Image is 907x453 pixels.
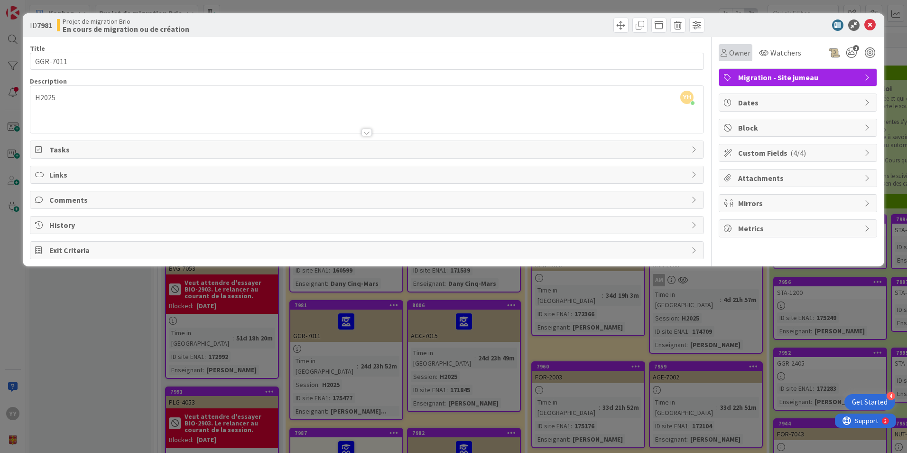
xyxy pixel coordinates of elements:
span: History [49,219,686,231]
span: Custom Fields [738,147,860,159]
b: 7981 [37,20,52,30]
span: Watchers [770,47,801,58]
span: Comments [49,194,686,206]
span: Block [738,122,860,133]
div: 2 [49,4,52,11]
span: Attachments [738,172,860,184]
span: Tasks [49,144,686,155]
span: Owner [729,47,750,58]
span: Description [30,77,67,85]
span: Mirrors [738,198,860,209]
input: type card name here... [30,53,704,70]
b: En cours de migration ou de création [63,25,189,33]
span: Dates [738,97,860,108]
div: Open Get Started checklist, remaining modules: 4 [844,394,895,410]
span: Projet de migration Brio [63,18,189,25]
span: Migration - Site jumeau [738,72,860,83]
div: 4 [887,392,895,400]
span: ID [30,19,52,31]
label: Title [30,44,45,53]
span: 1 [853,45,859,51]
div: Get Started [852,397,888,407]
p: H2025 [35,92,699,103]
span: Exit Criteria [49,245,686,256]
span: Links [49,169,686,180]
span: ( 4/4 ) [790,148,806,158]
span: Metrics [738,223,860,234]
span: Support [20,1,43,13]
span: YH [680,91,694,104]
